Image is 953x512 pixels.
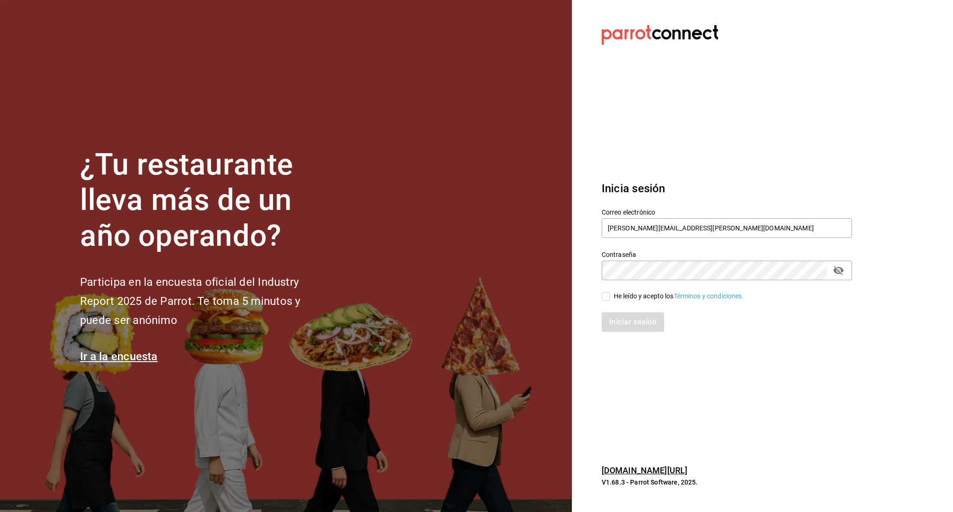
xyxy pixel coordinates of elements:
div: He leído y acepto los [614,291,744,301]
a: [DOMAIN_NAME][URL] [602,465,687,475]
h3: Inicia sesión [602,180,852,197]
a: Ir a la encuesta [80,350,158,363]
h1: ¿Tu restaurante lleva más de un año operando? [80,147,331,254]
p: V1.68.3 - Parrot Software, 2025. [602,478,852,487]
h2: Participa en la encuesta oficial del Industry Report 2025 de Parrot. Te toma 5 minutos y puede se... [80,273,331,330]
label: Contraseña [602,251,852,257]
button: passwordField [831,263,846,278]
input: Ingresa tu correo electrónico [602,218,852,238]
label: Correo electrónico [602,209,852,215]
a: Términos y condiciones. [674,292,744,300]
